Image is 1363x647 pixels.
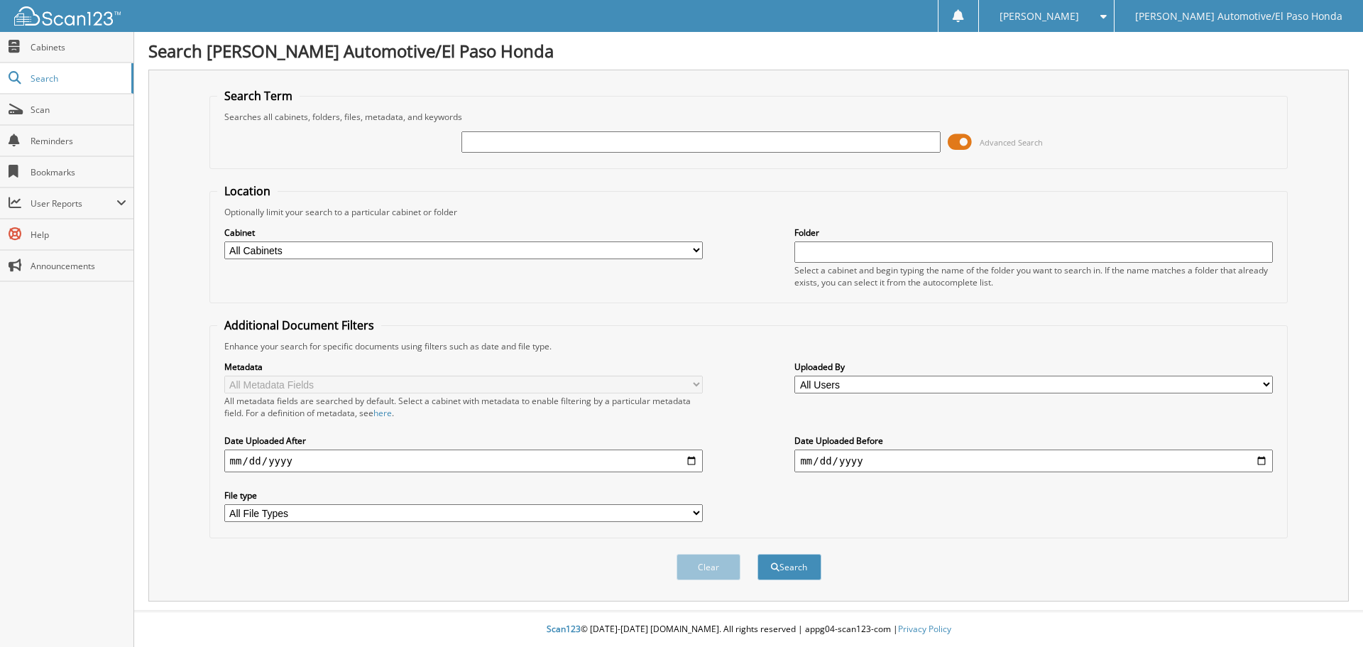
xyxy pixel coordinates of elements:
iframe: Chat Widget [1292,579,1363,647]
div: © [DATE]-[DATE] [DOMAIN_NAME]. All rights reserved | appg04-scan123-com | [134,612,1363,647]
span: Announcements [31,260,126,272]
div: Optionally limit your search to a particular cabinet or folder [217,206,1281,218]
a: here [373,407,392,419]
span: Bookmarks [31,166,126,178]
span: Search [31,72,124,85]
label: Cabinet [224,227,703,239]
span: Advanced Search [980,137,1043,148]
button: Clear [677,554,740,580]
div: All metadata fields are searched by default. Select a cabinet with metadata to enable filtering b... [224,395,703,419]
div: Searches all cabinets, folders, files, metadata, and keywords [217,111,1281,123]
legend: Location [217,183,278,199]
h1: Search [PERSON_NAME] Automotive/El Paso Honda [148,39,1349,62]
label: Metadata [224,361,703,373]
label: Date Uploaded After [224,435,703,447]
span: [PERSON_NAME] Automotive/El Paso Honda [1135,12,1342,21]
label: Folder [794,227,1273,239]
a: Privacy Policy [898,623,951,635]
span: User Reports [31,197,116,210]
label: Uploaded By [794,361,1273,373]
label: Date Uploaded Before [794,435,1273,447]
span: Cabinets [31,41,126,53]
button: Search [757,554,821,580]
span: Reminders [31,135,126,147]
span: Scan123 [547,623,581,635]
span: Help [31,229,126,241]
legend: Additional Document Filters [217,317,381,333]
span: Scan [31,104,126,116]
div: Enhance your search for specific documents using filters such as date and file type. [217,340,1281,352]
div: Select a cabinet and begin typing the name of the folder you want to search in. If the name match... [794,264,1273,288]
img: scan123-logo-white.svg [14,6,121,26]
legend: Search Term [217,88,300,104]
input: end [794,450,1273,472]
span: [PERSON_NAME] [1000,12,1079,21]
label: File type [224,489,703,501]
input: start [224,450,703,472]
